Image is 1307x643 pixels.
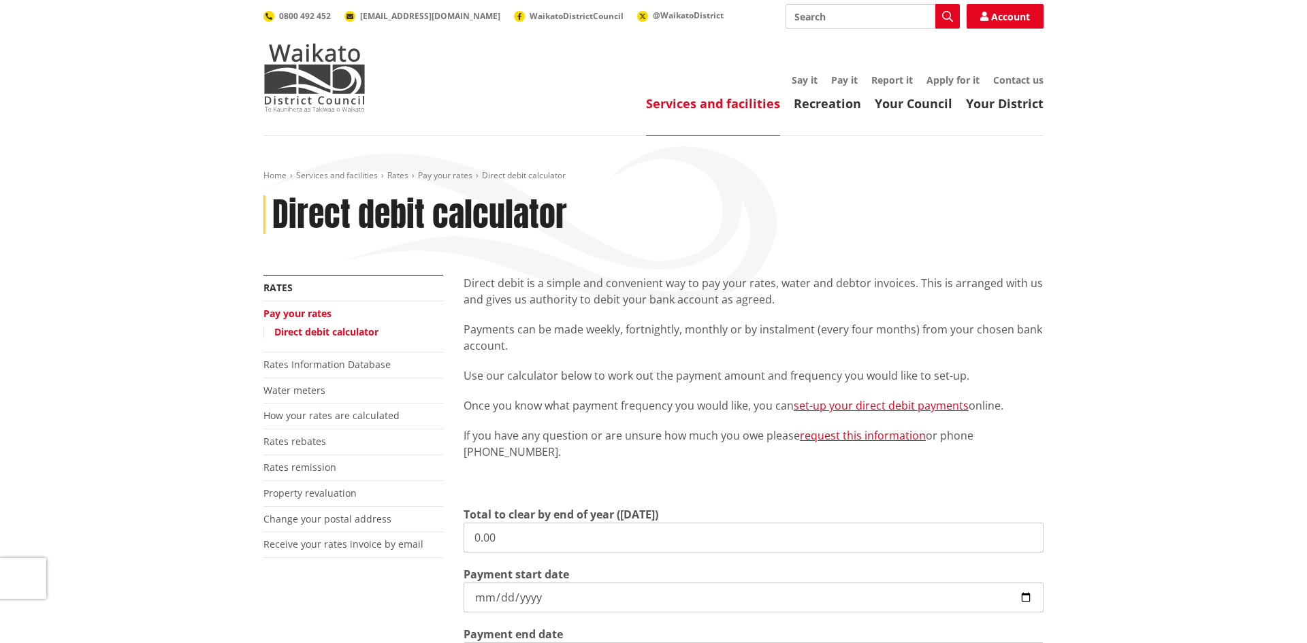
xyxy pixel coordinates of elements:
[530,10,624,22] span: WaikatoDistrictCouncil
[279,10,331,22] span: 0800 492 452
[646,95,780,112] a: Services and facilities
[464,275,1044,308] p: Direct debit is a simple and convenient way to pay your rates, water and debtor invoices. This is...
[967,4,1044,29] a: Account
[263,409,400,422] a: How your rates are calculated
[263,384,325,397] a: Water meters
[263,44,366,112] img: Waikato District Council - Te Kaunihera aa Takiwaa o Waikato
[263,461,336,474] a: Rates remission
[263,435,326,448] a: Rates rebates
[360,10,500,22] span: [EMAIL_ADDRESS][DOMAIN_NAME]
[263,358,391,371] a: Rates Information Database
[464,321,1044,354] p: Payments can be made weekly, fortnightly, monthly or by instalment (every four months) from your ...
[464,367,1044,384] p: Use our calculator below to work out the payment amount and frequency you would like to set-up.
[263,169,287,181] a: Home
[464,626,563,642] label: Payment end date
[263,307,332,320] a: Pay your rates
[296,169,378,181] a: Services and facilities
[263,281,293,294] a: Rates
[274,325,378,338] a: Direct debit calculator
[966,95,1044,112] a: Your District
[344,10,500,22] a: [EMAIL_ADDRESS][DOMAIN_NAME]
[792,73,818,86] a: Say it
[637,10,724,21] a: @WaikatoDistrict
[263,170,1044,182] nav: breadcrumb
[875,95,952,112] a: Your Council
[831,73,858,86] a: Pay it
[418,169,472,181] a: Pay your rates
[482,169,566,181] span: Direct debit calculator
[926,73,980,86] a: Apply for it
[387,169,408,181] a: Rates
[263,512,391,525] a: Change your postal address
[794,398,969,413] a: set-up your direct debit payments
[464,506,658,523] label: Total to clear by end of year ([DATE])
[263,487,357,499] a: Property revaluation
[871,73,913,86] a: Report it
[993,73,1044,86] a: Contact us
[263,10,331,22] a: 0800 492 452
[653,10,724,21] span: @WaikatoDistrict
[786,4,960,29] input: Search input
[272,195,567,235] h1: Direct debit calculator
[464,566,569,582] label: Payment start date
[514,10,624,22] a: WaikatoDistrictCouncil
[794,95,861,112] a: Recreation
[464,397,1044,414] p: Once you know what payment frequency you would like, you can online.
[800,428,926,443] a: request this information
[464,427,1044,460] p: If you have any question or are unsure how much you owe please or phone [PHONE_NUMBER].
[263,538,423,550] a: Receive your rates invoice by email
